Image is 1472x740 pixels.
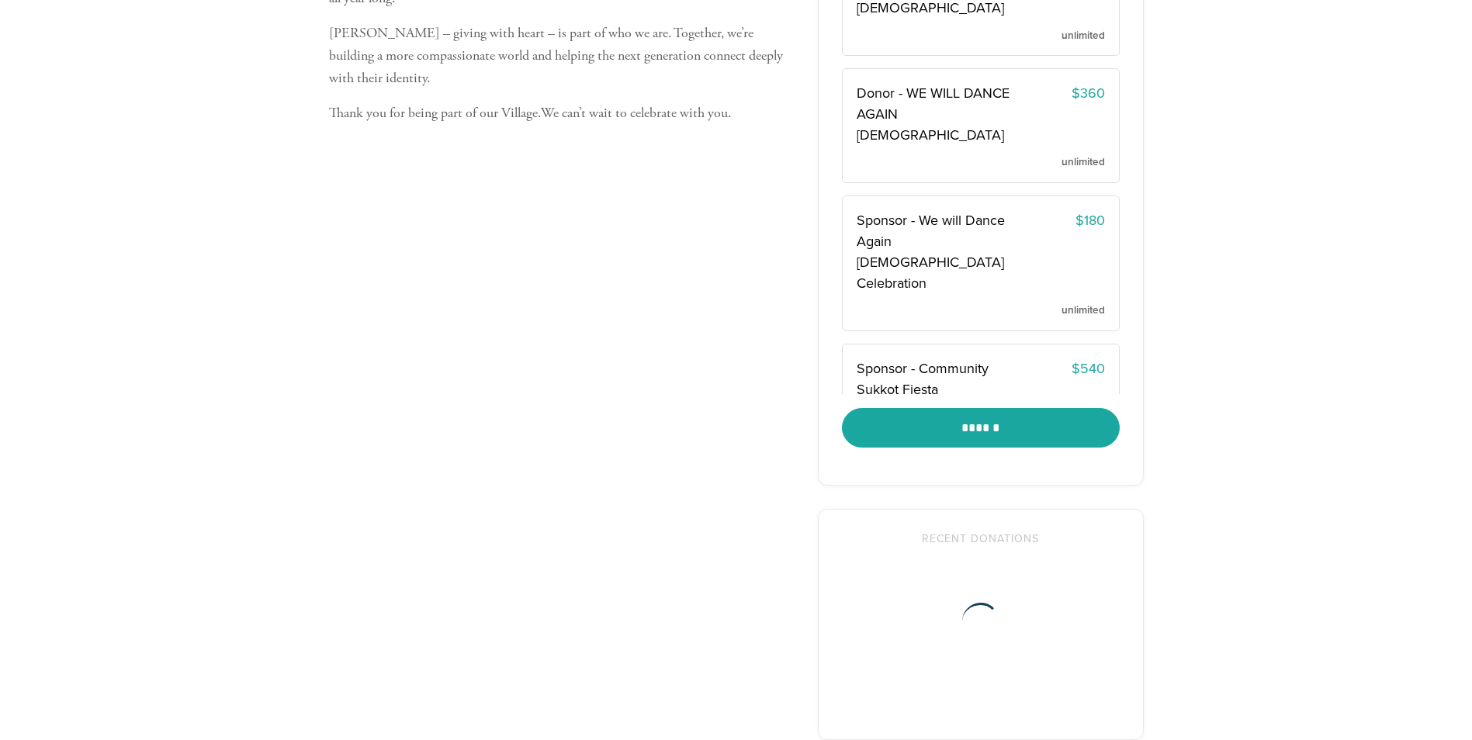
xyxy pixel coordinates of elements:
[329,102,795,125] p: Thank you for being part of our Village.We can’t wait to celebrate with you.
[1062,29,1105,42] span: unlimited
[857,252,1024,294] span: [DEMOGRAPHIC_DATA] Celebration
[1072,85,1080,102] span: $
[857,85,1010,123] span: Donor - WE WILL DANCE AGAIN
[857,360,989,398] span: Sponsor - Community Sukkot Fiesta
[857,212,1005,250] span: Sponsor - We will Dance Again
[1062,156,1105,168] span: unlimited
[1072,360,1080,377] span: $
[857,125,1024,146] span: [DEMOGRAPHIC_DATA]
[1084,212,1105,229] span: 180
[1080,85,1105,102] span: 360
[1062,304,1105,316] span: unlimited
[329,22,795,89] p: [PERSON_NAME] – giving with heart – is part of who we are. Together, we’re building a more compas...
[1075,212,1084,229] span: $
[1080,360,1105,377] span: 540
